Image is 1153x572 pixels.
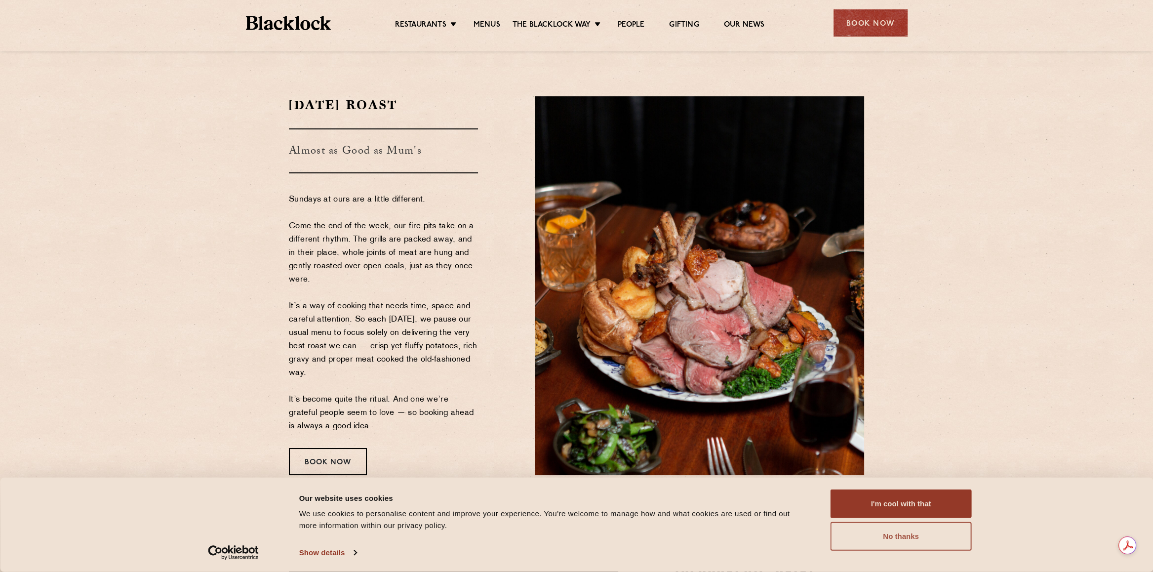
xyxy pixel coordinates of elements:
a: Gifting [669,20,699,31]
a: The Blacklock Way [513,20,591,31]
h3: Almost as Good as Mum's [289,128,478,173]
div: Our website uses cookies [299,492,808,504]
button: No thanks [831,522,972,551]
a: Our News [724,20,765,31]
img: Blacklock-1893-scaled.jpg [535,96,864,475]
a: People [618,20,644,31]
button: I'm cool with that [831,490,972,518]
a: Usercentrics Cookiebot - opens in a new window [190,545,277,560]
a: Restaurants [395,20,446,31]
div: Book Now [834,9,908,37]
div: Book Now [289,448,367,475]
h2: [DATE] Roast [289,96,478,114]
img: BL_Textured_Logo-footer-cropped.svg [246,16,331,30]
p: Sundays at ours are a little different. Come the end of the week, our fire pits take on a differe... [289,193,478,433]
div: We use cookies to personalise content and improve your experience. You're welcome to manage how a... [299,508,808,531]
a: Menus [474,20,500,31]
a: Show details [299,545,357,560]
